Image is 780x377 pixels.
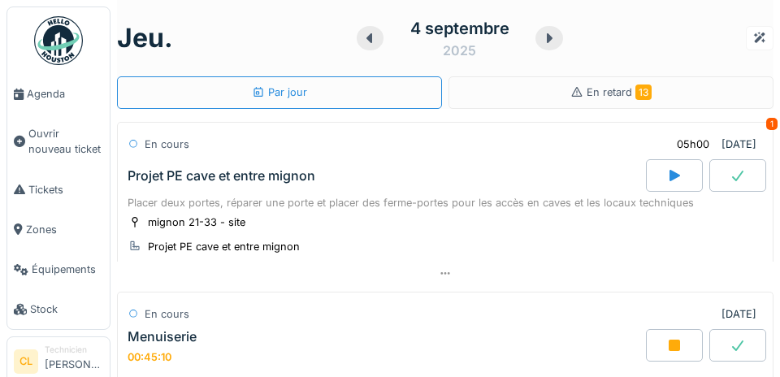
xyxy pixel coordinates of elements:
div: En cours [145,136,189,152]
img: Badge_color-CXgf-gQk.svg [34,16,83,65]
div: 00:45:10 [128,351,171,363]
div: Placer deux portes, réparer une porte et placer des ferme-portes pour les accès en caves et les l... [128,195,763,210]
a: Stock [7,289,110,329]
span: Tickets [28,182,103,197]
div: [DATE] [721,306,756,322]
span: Équipements [32,262,103,277]
div: Technicien [45,344,103,356]
div: Menuiserie [128,329,197,344]
div: 05h00 [677,136,709,152]
div: [DATE] [721,136,756,152]
div: En cours [145,306,189,322]
a: Zones [7,210,110,249]
div: Projet PE cave et entre mignon [128,168,315,184]
a: Équipements [7,249,110,289]
div: 1 [766,118,778,130]
div: Par jour [252,84,307,100]
span: 13 [635,84,652,100]
span: Zones [26,222,103,237]
div: mignon 21-33 - site [148,214,245,230]
a: Ouvrir nouveau ticket [7,114,110,169]
div: 2025 [443,41,476,60]
h1: jeu. [117,23,173,54]
div: 4 septembre [410,16,509,41]
span: Ouvrir nouveau ticket [28,126,103,157]
a: Tickets [7,170,110,210]
a: Agenda [7,74,110,114]
span: Agenda [27,86,103,102]
span: En retard [587,86,652,98]
div: Projet PE cave et entre mignon [148,239,300,254]
li: CL [14,349,38,374]
span: Stock [30,301,103,317]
